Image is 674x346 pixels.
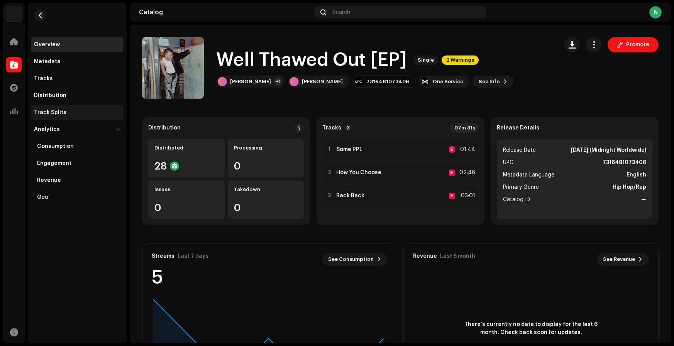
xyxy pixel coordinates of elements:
re-m-nav-item: Tracks [31,71,124,86]
span: Promote [626,37,649,52]
re-m-nav-item: Geo [31,190,124,205]
div: Engagement [37,160,71,166]
div: 07m 31s [450,123,478,133]
div: Processing [234,145,298,151]
re-m-nav-item: Metadata [31,54,124,69]
strong: [DATE] (Midnight Worldwide) [571,146,646,155]
div: Analytics [34,126,60,133]
strong: — [641,195,646,204]
strong: Back Back [336,193,364,199]
div: Issues [154,186,218,193]
span: Single [413,55,439,65]
div: 02:46 [458,168,475,177]
div: Distributed [154,145,218,151]
span: Metadata Language [503,170,554,180]
div: 03:01 [458,191,475,200]
strong: 7316481073406 [603,158,646,167]
div: Distribution [148,125,181,131]
div: Streams [152,253,174,259]
div: One Service [433,79,463,85]
span: See Consumption [328,252,374,267]
div: E [449,170,455,176]
strong: Hip Hop/Rap [613,183,646,192]
strong: English [627,170,646,180]
span: Search [332,9,350,15]
div: Overview [34,42,60,48]
div: Consumption [37,143,74,149]
button: See Revenue [597,253,649,265]
div: Last 6 month [440,253,475,259]
div: E [449,193,455,199]
re-m-nav-dropdown: Analytics [31,122,124,205]
div: Last 7 days [178,253,208,259]
strong: How You Choose [336,170,381,176]
span: Primary Genre [503,183,539,192]
span: UPC [503,158,513,167]
div: 01:44 [458,145,475,154]
h1: Well Thawed Out [EP] [216,48,407,72]
span: 2 Warnings [442,55,479,65]
re-m-nav-item: Engagement [31,156,124,171]
div: Catalog [139,9,311,15]
div: Revenue [413,253,437,259]
div: Geo [37,194,48,200]
strong: Tracks [322,125,341,131]
span: There's currently no data to display for the last 6 month. Check back soon for updates. [462,321,601,337]
p-badge: 3 [344,124,352,131]
div: Metadata [34,59,61,65]
div: +1 [274,78,282,86]
span: Release Date [503,146,536,155]
div: Revenue [37,177,61,183]
div: E [449,146,455,153]
span: See Info [479,74,500,89]
div: [PERSON_NAME] [230,79,271,85]
span: Catalog ID [503,195,530,204]
span: See Revenue [603,252,635,267]
div: Takedown [234,186,298,193]
div: Track Splits [34,109,66,116]
div: Distribution [34,92,66,99]
re-m-nav-item: Consumption [31,139,124,154]
button: See Consumption [322,253,388,265]
div: [PERSON_NAME] [302,79,343,85]
re-m-nav-item: Track Splits [31,105,124,120]
re-m-nav-item: Overview [31,37,124,52]
re-m-nav-item: Distribution [31,88,124,103]
strong: Release Details [497,125,539,131]
div: 7316481073406 [366,79,409,85]
div: N [649,6,662,18]
re-m-nav-item: Revenue [31,173,124,188]
img: acab2465-393a-471f-9647-fa4d43662784 [6,6,22,22]
div: Tracks [34,76,53,82]
strong: Some PPL [336,146,362,153]
button: See Info [472,76,514,88]
button: Promote [608,37,659,52]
